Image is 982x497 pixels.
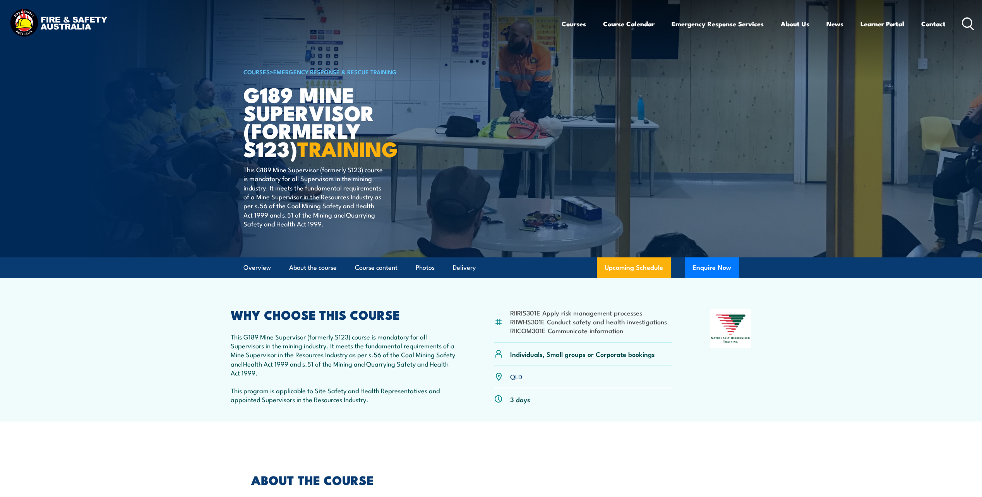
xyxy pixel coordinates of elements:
p: Individuals, Small groups or Corporate bookings [510,350,655,358]
li: RIIRIS301E Apply risk management processes [510,308,667,317]
li: RIIWHS301E Conduct safety and health investigations [510,317,667,326]
a: Learner Portal [860,14,904,34]
a: About the course [289,257,337,278]
a: About Us [781,14,809,34]
img: Nationally Recognised Training logo. [710,309,752,348]
a: Overview [243,257,271,278]
a: Photos [416,257,435,278]
a: Course content [355,257,398,278]
li: RIICOM301E Communicate information [510,326,667,335]
p: This program is applicable to Site Safety and Health Representatives and appointed Supervisors in... [231,386,457,404]
h6: > [243,67,435,76]
button: Enquire Now [685,257,739,278]
a: Contact [921,14,946,34]
h2: WHY CHOOSE THIS COURSE [231,309,457,320]
p: This G189 Mine Supervisor (formerly S123) course is mandatory for all Supervisors in the mining i... [243,165,385,228]
a: Emergency Response Services [672,14,764,34]
a: News [826,14,843,34]
a: Courses [562,14,586,34]
p: 3 days [510,395,530,404]
a: Emergency Response & Rescue Training [273,67,397,76]
h1: G189 Mine Supervisor (formerly S123) [243,85,435,158]
p: This G189 Mine Supervisor (formerly S123) course is mandatory for all Supervisors in the mining i... [231,332,457,377]
strong: TRAINING [297,132,398,164]
h2: ABOUT THE COURSE [251,474,456,485]
a: Course Calendar [603,14,655,34]
a: QLD [510,372,522,381]
a: Upcoming Schedule [597,257,671,278]
a: Delivery [453,257,476,278]
a: COURSES [243,67,270,76]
